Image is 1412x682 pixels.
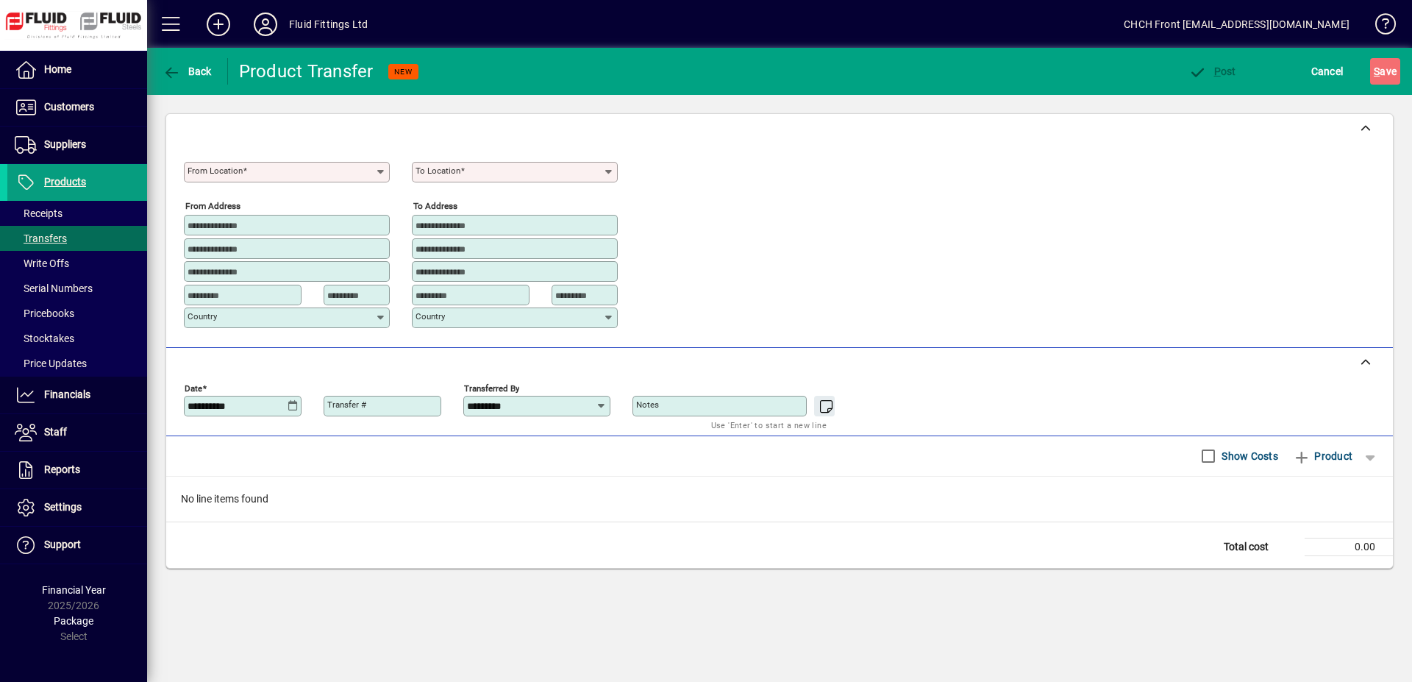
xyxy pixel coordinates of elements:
mat-label: Country [416,311,445,322]
span: Stocktakes [15,333,74,344]
mat-label: Country [188,311,217,322]
a: Serial Numbers [7,276,147,301]
td: Total cost [1216,538,1305,555]
span: Home [44,63,71,75]
span: Settings [44,501,82,513]
span: Financial Year [42,584,106,596]
span: S [1374,65,1380,77]
td: 0.00 [1305,538,1393,555]
a: Customers [7,89,147,126]
span: Products [44,176,86,188]
a: Price Updates [7,351,147,376]
mat-label: Date [185,383,202,393]
span: Pricebooks [15,308,74,319]
button: Profile [242,11,289,38]
mat-label: Transferred by [464,383,519,393]
div: Product Transfer [239,60,374,83]
button: Post [1185,58,1240,85]
span: P [1214,65,1221,77]
a: Pricebooks [7,301,147,326]
span: Product [1293,444,1352,468]
div: No line items found [166,477,1393,522]
span: Customers [44,101,94,113]
span: Serial Numbers [15,283,93,294]
a: Support [7,527,147,564]
mat-hint: Use 'Enter' to start a new line [711,416,827,433]
mat-label: From location [188,166,243,176]
span: Suppliers [44,138,86,150]
a: Write Offs [7,251,147,276]
label: Show Costs [1219,449,1278,463]
span: Support [44,539,81,550]
a: Transfers [7,226,147,251]
div: Fluid Fittings Ltd [289,13,368,36]
a: Knowledge Base [1364,3,1394,51]
mat-label: Notes [636,399,659,410]
a: Financials [7,377,147,413]
span: Reports [44,463,80,475]
a: Receipts [7,201,147,226]
a: Staff [7,414,147,451]
span: ost [1188,65,1236,77]
div: CHCH Front [EMAIL_ADDRESS][DOMAIN_NAME] [1124,13,1349,36]
span: Receipts [15,207,63,219]
span: Staff [44,426,67,438]
button: Save [1370,58,1400,85]
span: Package [54,615,93,627]
a: Settings [7,489,147,526]
span: Financials [44,388,90,400]
a: Home [7,51,147,88]
app-page-header-button: Back [147,58,228,85]
button: Product [1286,443,1360,469]
a: Stocktakes [7,326,147,351]
span: NEW [394,67,413,77]
mat-label: To location [416,166,460,176]
button: Cancel [1308,58,1347,85]
button: Add [195,11,242,38]
a: Reports [7,452,147,489]
span: Back [163,65,212,77]
span: ave [1374,60,1397,83]
mat-label: Transfer # [327,399,366,410]
button: Back [159,58,215,85]
span: Price Updates [15,358,87,369]
span: Write Offs [15,257,69,269]
a: Suppliers [7,127,147,163]
span: Cancel [1311,60,1344,83]
span: Transfers [15,232,67,244]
